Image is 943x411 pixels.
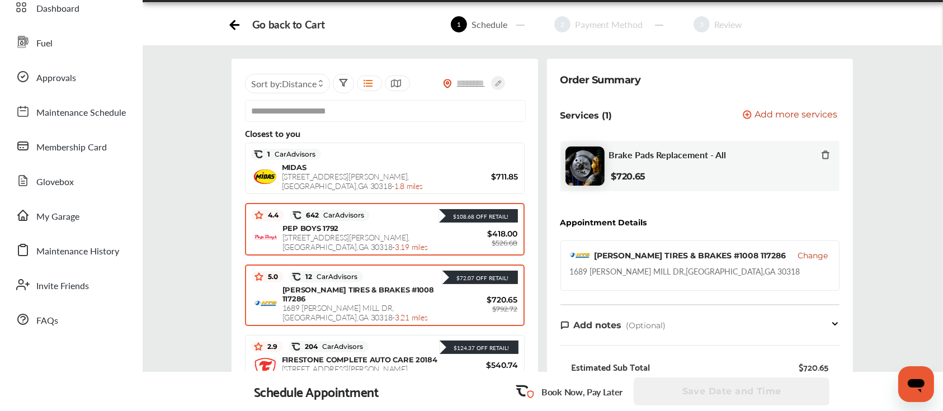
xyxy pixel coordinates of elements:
[694,16,710,32] span: 3
[560,72,641,88] div: Order Summary
[541,385,623,398] p: Book Now, Pay Later
[394,180,422,191] span: 1.8 miles
[10,166,131,195] a: Glovebox
[254,342,263,351] img: star_icon.59ea9307.svg
[626,320,666,330] span: (Optional)
[395,241,427,252] span: 3.19 miles
[451,172,518,182] span: $711.85
[451,295,518,305] span: $720.65
[36,175,74,190] span: Glovebox
[36,71,76,86] span: Approvals
[252,18,324,31] div: Go back to Cart
[554,16,570,32] span: 2
[319,211,364,219] span: CarAdvisors
[254,169,276,183] img: Midas+Logo_RGB.png
[282,363,427,384] span: [STREET_ADDRESS][PERSON_NAME] , [GEOGRAPHIC_DATA] , GA 30318 -
[36,244,119,259] span: Maintenance History
[492,239,518,247] span: $526.68
[270,150,315,158] span: CarAdvisors
[570,18,648,31] div: Payment Method
[254,301,277,307] img: logo-mavis.png
[10,131,131,160] a: Membership Card
[572,361,650,372] div: Estimated Sub Total
[36,106,126,120] span: Maintenance Schedule
[799,361,828,372] div: $720.65
[251,77,317,90] span: Sort by :
[451,274,509,282] div: $72.07 Off Retail!
[263,211,279,220] span: 4.4
[10,201,131,230] a: My Garage
[611,171,646,182] b: $720.65
[710,18,747,31] div: Review
[493,305,518,313] span: $792.72
[443,79,452,88] img: location_vector_orange.38f05af8.svg
[263,150,315,159] span: 1
[36,210,79,224] span: My Garage
[254,211,263,220] img: star_icon.59ea9307.svg
[282,355,437,364] span: FIRESTONE COMPLETE AUTO CARE 20184
[282,163,307,172] span: MIDAS
[10,235,131,264] a: Maintenance History
[254,150,263,159] img: caradvise_icon.5c74104a.svg
[263,342,277,351] span: 2.9
[254,272,263,281] img: star_icon.59ea9307.svg
[291,342,300,351] img: caradvise_icon.5c74104a.svg
[36,279,89,294] span: Invite Friends
[301,211,364,220] span: 642
[560,110,612,121] p: Services (1)
[36,36,53,51] span: Fuel
[497,370,518,379] span: $665.11
[282,285,434,303] span: [PERSON_NAME] TIRES & BRAKES #1008 117286
[301,272,357,281] span: 12
[570,266,800,277] div: 1689 [PERSON_NAME] MILL DR , [GEOGRAPHIC_DATA] , GA 30318
[254,384,379,399] div: Schedule Appointment
[292,272,301,281] img: caradvise_icon.5c74104a.svg
[300,342,363,351] span: 204
[282,302,428,323] span: 1689 [PERSON_NAME] MILL DR , [GEOGRAPHIC_DATA] , GA 30318 -
[245,128,525,138] div: Closest to you
[318,343,363,351] span: CarAdvisors
[282,232,428,252] span: [STREET_ADDRESS][PERSON_NAME] , [GEOGRAPHIC_DATA] , GA 30318 -
[467,18,512,31] div: Schedule
[743,110,837,121] button: Add more services
[574,320,622,330] span: Add notes
[560,320,569,330] img: note-icon.db9493fa.svg
[451,229,518,239] span: $418.00
[10,97,131,126] a: Maintenance Schedule
[449,344,510,352] div: $124.37 Off Retail!
[36,2,79,16] span: Dashboard
[570,253,590,258] img: logo-mavis.png
[595,250,786,261] div: [PERSON_NAME] TIRES & BRAKES #1008 117286
[36,314,58,328] span: FAQs
[743,110,840,121] a: Add more services
[448,212,509,220] div: $108.68 Off Retail!
[282,171,423,191] span: [STREET_ADDRESS][PERSON_NAME] , [GEOGRAPHIC_DATA] , GA 30318 -
[560,218,647,227] div: Appointment Details
[798,250,828,261] button: Change
[395,311,427,323] span: 3.21 miles
[609,149,727,160] span: Brake Pads Replacement - All
[254,226,277,249] img: logo-pepboys.png
[36,140,107,155] span: Membership Card
[755,110,837,121] span: Add more services
[451,360,518,370] span: $540.74
[312,273,357,281] span: CarAdvisors
[10,305,131,334] a: FAQs
[282,224,339,233] span: PEP BOYS 1792
[10,270,131,299] a: Invite Friends
[10,62,131,91] a: Approvals
[254,358,276,380] img: logo-firestone.png
[282,77,317,90] span: Distance
[898,366,934,402] iframe: Button to launch messaging window
[293,211,301,220] img: caradvise_icon.5c74104a.svg
[565,147,605,186] img: brake-pads-replacement-thumb.jpg
[451,16,467,32] span: 1
[263,272,278,281] span: 5.0
[10,27,131,56] a: Fuel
